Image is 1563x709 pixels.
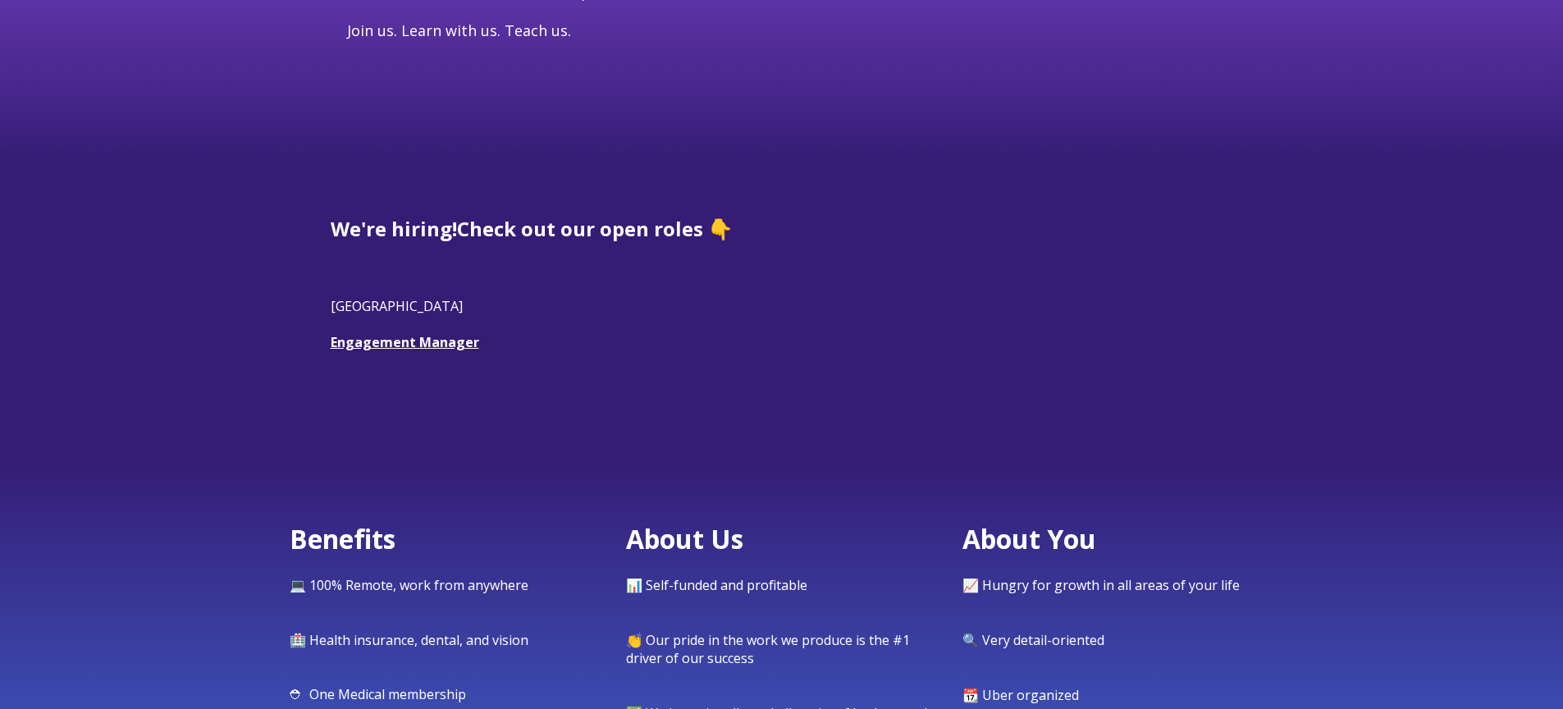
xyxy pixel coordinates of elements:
[626,631,910,667] span: 👏 Our pride in the work we produce is the #1 driver of our success
[331,333,479,351] a: Engagement Manager
[457,215,733,242] span: Check out our open roles 👇
[962,686,1079,704] span: 📆 Uber organized
[626,521,743,556] span: About Us
[962,576,1240,594] span: 📈 Hungry for growth in all areas of your life
[290,521,395,556] span: Benefits
[290,685,466,703] span: ⛑ One Medical membership
[626,576,807,594] span: 📊 Self-funded and profitable
[962,631,1104,649] span: 🔍 Very detail-oriented
[347,21,571,40] span: Join us. Learn with us. Teach us.
[331,215,457,242] span: We're hiring!
[290,631,528,649] span: 🏥 Health insurance, dental, and vision
[290,576,528,594] span: 💻 100% Remote, work from anywhere
[962,521,1096,556] span: About You
[331,297,463,315] span: [GEOGRAPHIC_DATA]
